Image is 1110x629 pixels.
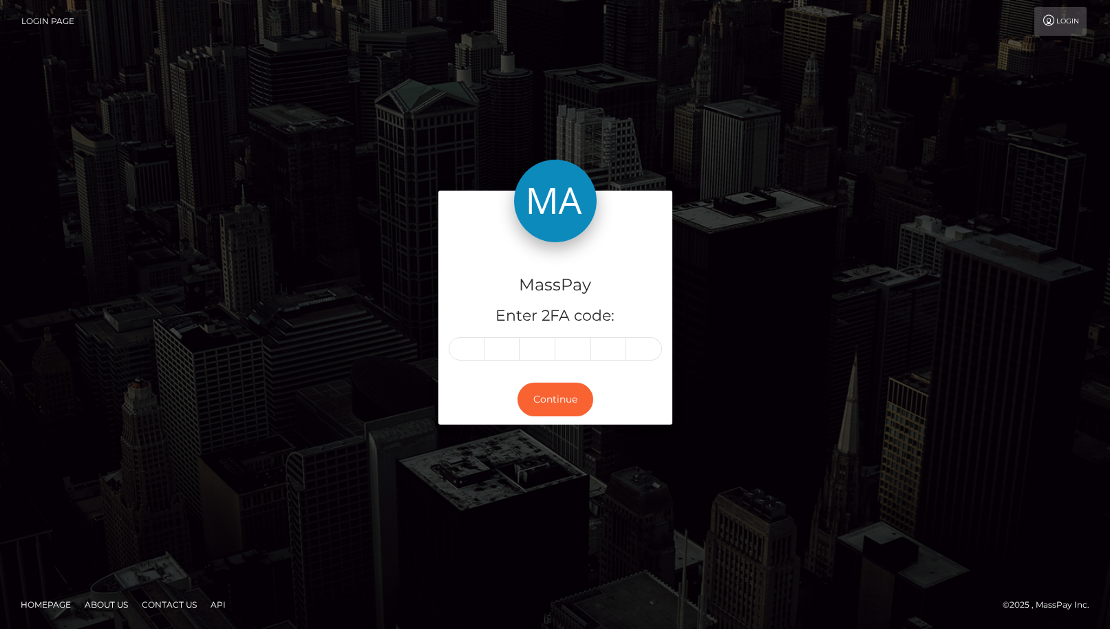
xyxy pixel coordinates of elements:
button: Continue [517,383,593,416]
a: Homepage [15,594,76,615]
a: Login [1034,7,1087,36]
a: API [205,594,231,615]
h4: MassPay [449,273,662,297]
a: About Us [79,594,134,615]
a: Contact Us [136,594,202,615]
h5: Enter 2FA code: [449,306,662,327]
div: © 2025 , MassPay Inc. [1003,597,1100,612]
a: Login Page [21,7,74,36]
img: MassPay [514,160,597,242]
